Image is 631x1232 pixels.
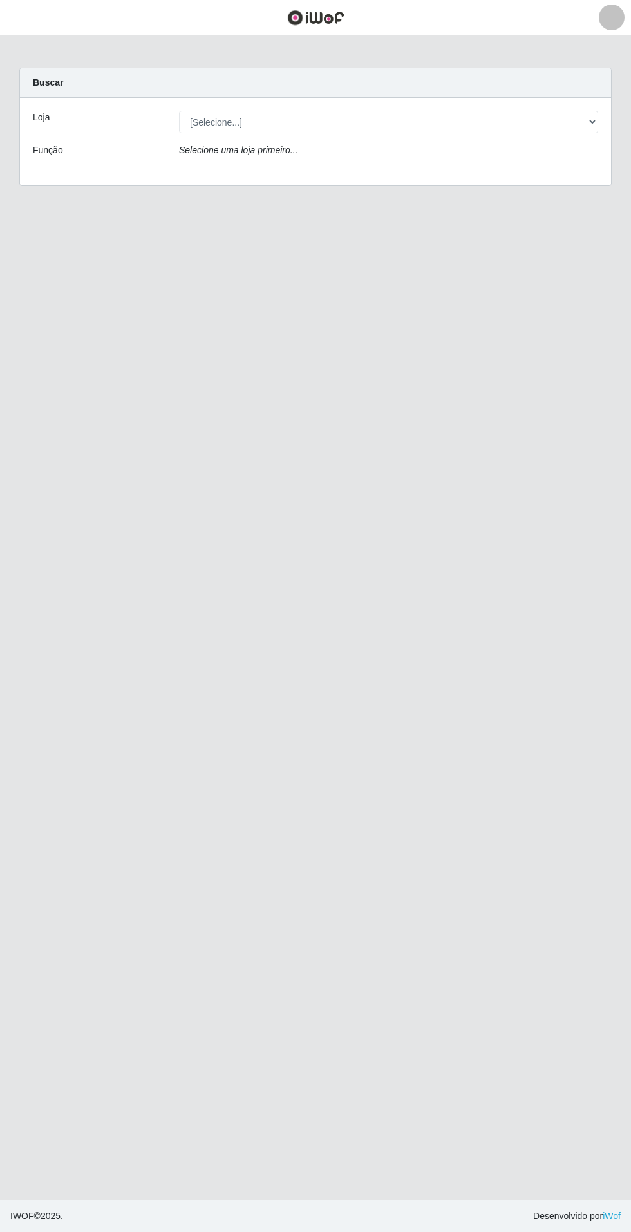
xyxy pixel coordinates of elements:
label: Loja [33,111,50,124]
span: Desenvolvido por [533,1209,621,1223]
img: CoreUI Logo [287,10,344,26]
i: Selecione uma loja primeiro... [179,145,297,155]
strong: Buscar [33,77,63,88]
span: © 2025 . [10,1209,63,1223]
a: iWof [603,1211,621,1221]
label: Função [33,144,63,157]
span: IWOF [10,1211,34,1221]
